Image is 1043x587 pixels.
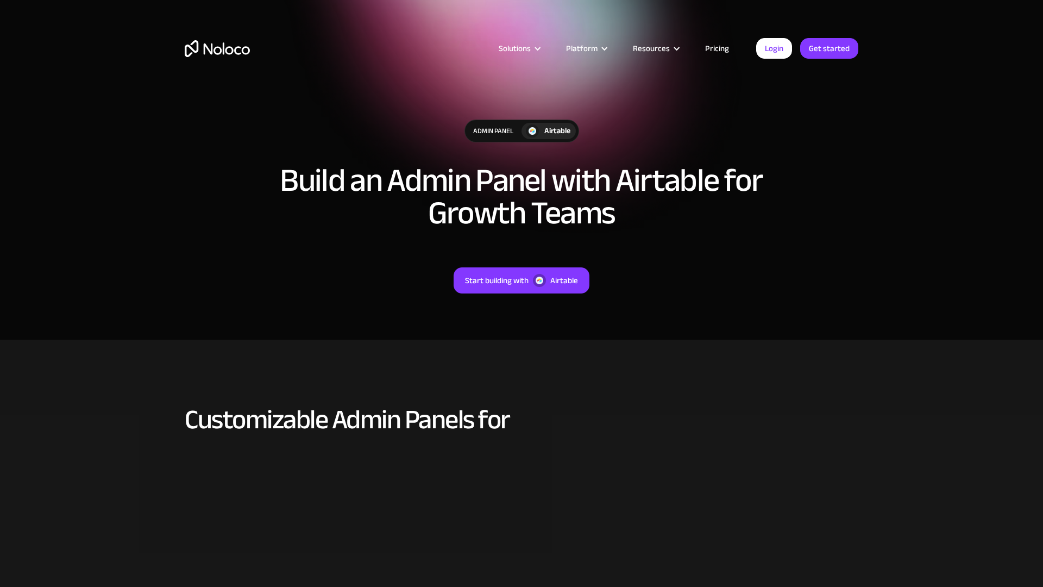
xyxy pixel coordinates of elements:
a: home [185,40,250,57]
div: Resources [633,41,670,55]
a: Get started [800,38,858,59]
div: Resources [619,41,692,55]
div: Airtable [550,273,578,288]
div: Platform [552,41,619,55]
div: Start building with [465,273,529,288]
div: Admin Panel [465,120,521,142]
div: Platform [566,41,598,55]
div: Solutions [499,41,531,55]
h2: Customizable Admin Panels for [185,405,858,434]
div: Solutions [485,41,552,55]
div: Airtable [544,125,570,137]
a: Start building withAirtable [454,267,589,293]
a: Login [756,38,792,59]
h1: Build an Admin Panel with Airtable for Growth Teams [277,164,766,229]
a: Pricing [692,41,743,55]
